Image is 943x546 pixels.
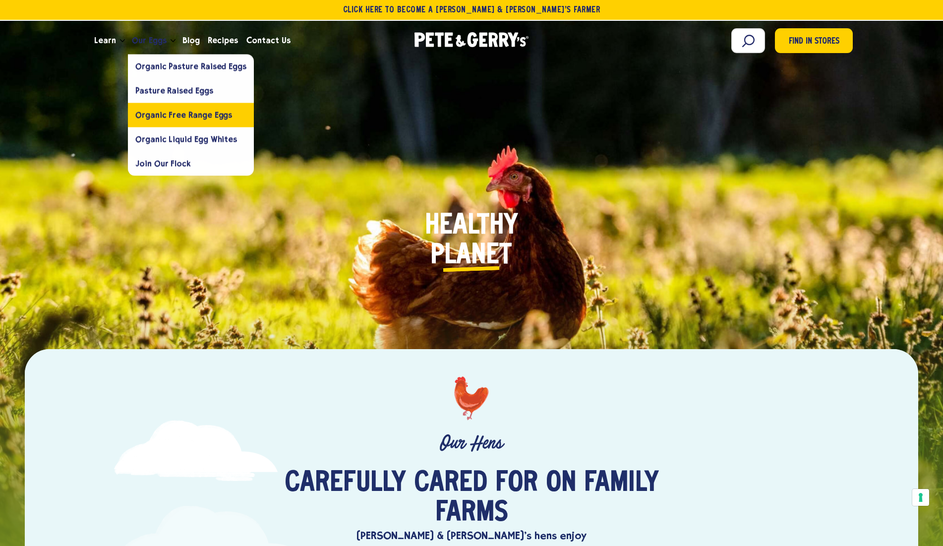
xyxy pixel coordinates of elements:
[128,103,254,127] a: Organic Free Range Eggs
[135,86,213,95] span: Pasture Raised Eggs
[178,27,204,54] a: Blog
[94,34,116,47] span: Learn
[912,489,929,506] button: Your consent preferences for tracking technologies
[132,34,167,47] span: Our Eggs
[285,469,406,498] span: Carefully
[171,39,176,43] button: Open the dropdown menu for Our Eggs
[182,34,200,47] span: Blog
[135,134,237,144] span: Organic Liquid Egg Whites
[471,241,486,271] i: n
[775,28,853,53] a: Find in Stores
[99,432,844,454] p: Our Hens
[128,54,254,78] a: Organic Pasture Raised Eggs
[546,469,576,498] span: on
[499,241,512,271] i: t
[431,241,444,271] i: P
[135,159,191,168] span: Join Our Flock
[128,78,254,103] a: Pasture Raised Eggs
[246,34,291,47] span: Contact Us
[789,35,839,49] span: Find in Stores
[135,61,246,71] span: Organic Pasture Raised Eggs
[444,241,456,271] i: l
[242,27,295,54] a: Contact Us
[414,469,487,498] span: cared
[204,27,242,54] a: Recipes
[208,34,238,47] span: Recipes
[135,110,232,120] span: Organic Free Range Eggs
[128,27,171,54] a: Our Eggs
[456,241,471,271] i: a
[731,28,765,53] input: Search
[584,469,659,498] span: family
[128,151,254,176] a: Join Our Flock
[435,498,508,528] span: farms
[90,27,120,54] a: Learn
[425,211,518,241] span: Healthy
[495,469,538,498] span: for
[120,39,125,43] button: Open the dropdown menu for Learn
[128,127,254,151] a: Organic Liquid Egg Whites
[486,241,499,271] i: e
